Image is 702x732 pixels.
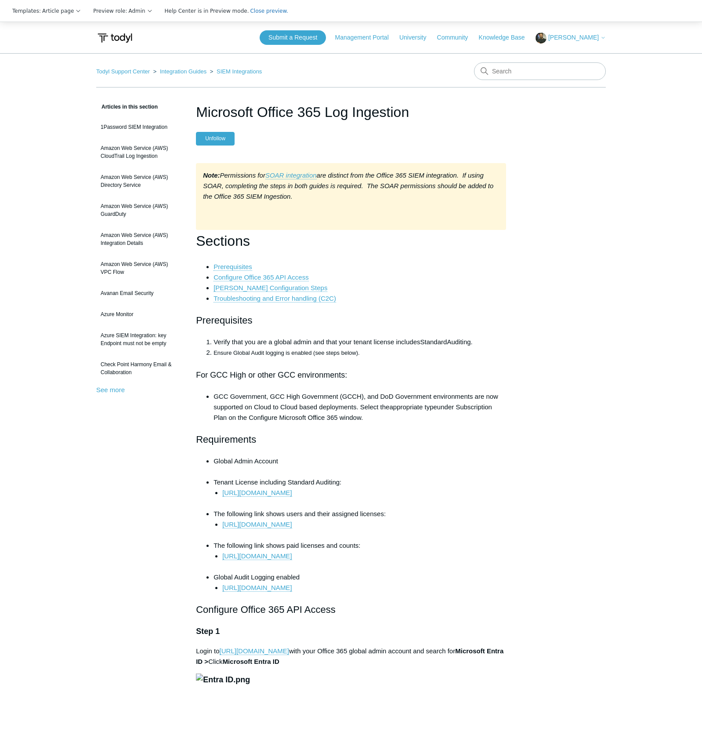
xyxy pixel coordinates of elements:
[152,68,208,75] li: Integration Guides
[265,171,317,179] a: SOAR integration
[213,263,252,271] a: Prerequisites
[203,171,265,179] em: Permissions for
[260,30,326,45] a: Submit a Request
[222,552,292,560] a: [URL][DOMAIN_NAME]
[203,171,220,179] strong: Note:
[213,540,506,572] li: The following link shows paid licenses and counts:
[223,658,279,665] strong: Microsoft Entra ID
[222,489,292,497] a: [URL][DOMAIN_NAME]
[437,33,477,42] a: Community
[213,350,359,356] span: Ensure Global Audit logging is enabled (see steps below).
[420,338,447,346] span: Standard
[217,68,262,75] a: SIEM Integrations
[96,327,183,352] a: Azure SIEM Integration: key Endpoint must not be empty
[92,7,152,15] div: Admin
[96,198,183,222] a: Amazon Web Service (AWS) GuardDuty
[11,7,81,15] div: Article page
[213,284,327,292] a: [PERSON_NAME] Configuration Steps
[213,572,506,593] li: Global Audit Logging enabled
[208,68,262,75] li: SIEM Integrations
[96,68,152,75] li: Todyl Support Center
[196,313,506,328] h2: Prerequisites
[213,393,498,411] span: GCC Government, GCC High Government (GCCH), and DoD Government environments are now supported on ...
[196,432,506,447] h2: Requirements
[474,62,606,80] input: Search
[220,647,289,655] a: [URL][DOMAIN_NAME]
[196,132,235,145] button: Unfollow Article
[250,8,288,14] span: Close preview.
[479,33,534,42] a: Knowledge Base
[196,625,506,638] h3: Step 1
[447,338,470,346] span: Auditing
[213,456,506,477] li: Global Admin Account
[389,403,437,411] span: appropriate type
[96,68,150,75] a: Todyl Support Center
[196,646,506,667] p: Login to with your Office 365 global admin account and search for Click
[399,33,435,42] a: University
[548,34,599,41] span: [PERSON_NAME]
[196,371,347,379] span: For GCC High or other GCC environments:
[12,7,41,15] span: Templates:
[160,68,206,75] a: Integration Guides
[96,227,183,251] a: Amazon Web Service (AWS) Integration Details
[213,509,506,540] li: The following link shows users and their assigned licenses:
[96,386,125,393] a: See more
[203,171,493,200] em: are distinct from the Office 365 SIEM integration. If using SOAR, completing the steps in both gu...
[213,403,492,421] span: under Subscription Plan on the Configure Microsoft Office 365 window.
[222,521,292,528] a: [URL][DOMAIN_NAME]
[196,647,503,665] strong: Microsoft Entra ID >
[96,356,183,381] a: Check Point Harmony Email & Collaboration
[536,33,606,44] button: [PERSON_NAME]
[213,273,309,281] a: Configure Office 365 API Access
[96,256,183,280] a: Amazon Web Service (AWS) VPC Flow
[196,674,250,686] img: Entra ID.png
[96,104,158,110] span: Articles in this section
[213,338,420,346] span: Verify that you are a global admin and that your tenant license includes
[96,140,183,164] a: Amazon Web Service (AWS) CloudTrail Log Ingestion
[96,30,134,46] img: Todyl Support Center Help Center home page
[213,295,336,302] a: Troubleshooting and Error handling (C2C)
[96,169,183,193] a: Amazon Web Service (AWS) Directory Service
[96,306,183,323] a: Azure Monitor
[196,602,506,617] h2: Configure Office 365 API Access
[96,285,183,302] a: Avanan Email Security
[335,33,398,42] a: Management Portal
[96,119,183,135] a: 1Password SIEM Integration
[165,7,249,15] span: Help Center is in Preview mode.
[93,7,127,15] span: Preview role:
[222,584,292,592] a: [URL][DOMAIN_NAME]
[213,477,506,509] li: Tenant License including Standard Auditing:
[196,230,506,252] h1: Sections
[471,338,473,346] span: .
[196,102,506,123] h1: Microsoft Office 365 Log Ingestion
